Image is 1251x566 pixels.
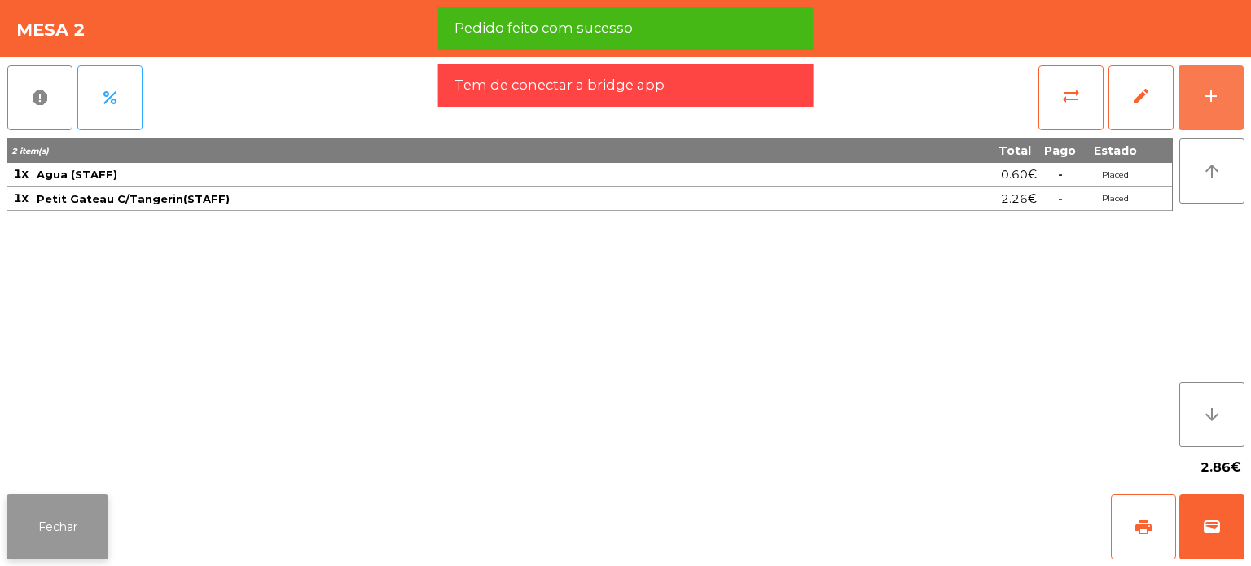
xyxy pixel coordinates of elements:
button: wallet [1179,494,1244,559]
button: report [7,65,72,130]
td: Placed [1082,163,1148,187]
button: percent [77,65,143,130]
span: 1x [14,191,29,205]
span: - [1058,167,1063,182]
span: - [1058,191,1063,206]
th: Estado [1082,138,1148,163]
button: add [1179,65,1244,130]
button: arrow_downward [1179,382,1244,447]
span: percent [100,88,120,107]
button: sync_alt [1038,65,1104,130]
button: arrow_upward [1179,138,1244,204]
span: report [30,88,50,107]
th: Pago [1038,138,1082,163]
button: Fechar [7,494,108,559]
span: 2.86€ [1201,455,1241,480]
span: 0.60€ [1001,164,1037,186]
span: wallet [1202,517,1222,537]
button: edit [1108,65,1174,130]
div: add [1201,86,1221,106]
i: arrow_upward [1202,161,1222,181]
button: print [1111,494,1176,559]
span: Petit Gateau C/Tangerin(STAFF) [37,192,230,205]
i: arrow_downward [1202,405,1222,424]
th: Total [849,138,1038,163]
span: 1x [14,166,29,181]
span: Pedido feito com sucesso [454,18,633,38]
span: Agua (STAFF) [37,168,117,181]
span: print [1134,517,1153,537]
span: 2.26€ [1001,188,1037,210]
td: Placed [1082,187,1148,212]
span: Tem de conectar a bridge app [454,75,665,95]
span: 2 item(s) [11,146,49,156]
span: sync_alt [1061,86,1081,106]
h4: Mesa 2 [16,18,86,42]
span: edit [1131,86,1151,106]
